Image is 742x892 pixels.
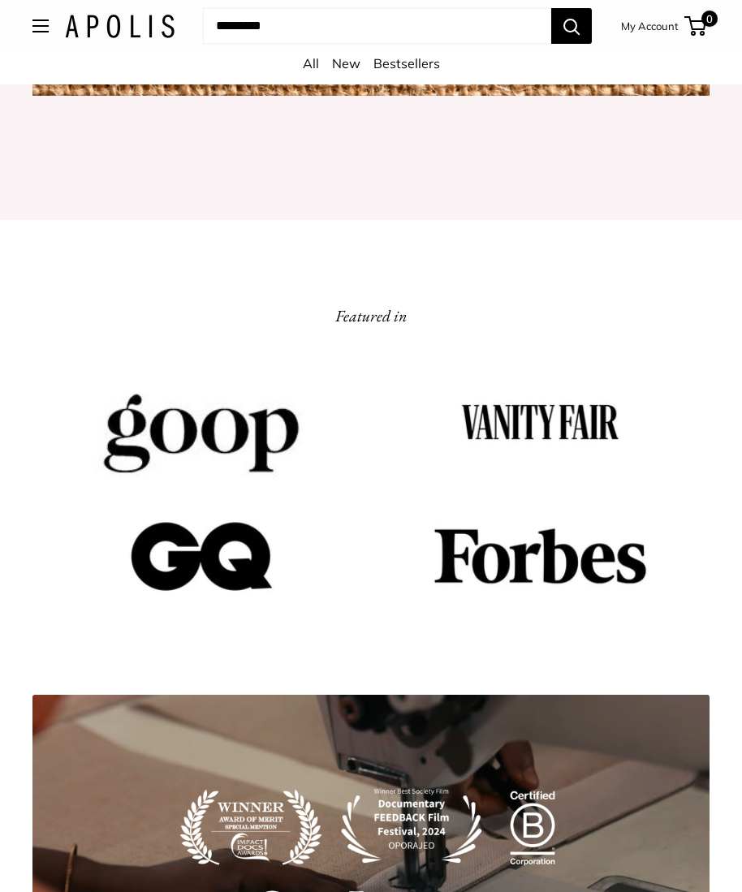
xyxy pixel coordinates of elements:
button: Open menu [32,19,49,32]
a: My Account [621,16,679,36]
h2: Featured in [335,301,408,330]
span: 0 [701,11,718,27]
a: New [332,55,360,71]
button: Search [551,8,592,44]
a: All [303,55,319,71]
input: Search... [203,8,551,44]
img: Apolis [65,15,175,38]
a: 0 [686,16,706,36]
a: Bestsellers [373,55,440,71]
